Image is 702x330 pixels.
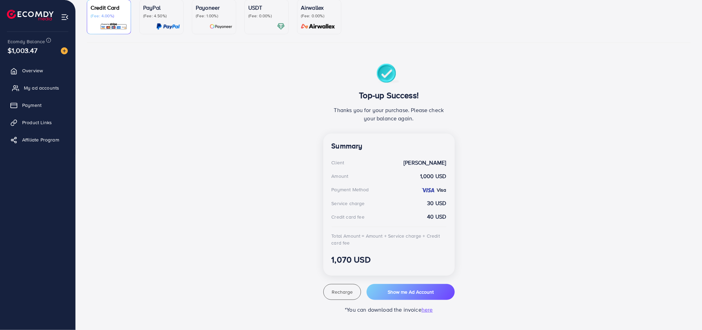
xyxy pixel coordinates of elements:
h4: Summary [332,142,446,150]
img: card [277,22,285,30]
span: Show me Ad Account [388,288,434,295]
img: card [156,22,180,30]
img: card [100,22,127,30]
p: Airwallex [301,3,338,12]
strong: 40 USD [427,213,446,221]
p: (Fee: 0.00%) [301,13,338,19]
strong: [PERSON_NAME] [404,159,446,167]
img: success [377,64,401,85]
p: Credit Card [91,3,127,12]
span: Recharge [332,288,353,295]
div: Credit card fee [332,213,364,220]
span: Ecomdy Balance [8,38,45,45]
img: image [61,47,68,54]
p: Thanks you for your purchase. Please check your balance again. [332,106,446,122]
span: Affiliate Program [22,136,59,143]
h3: Top-up Success! [332,90,446,100]
h3: 1,070 USD [332,255,446,265]
div: Client [332,159,344,166]
img: card [210,22,232,30]
span: Payment [22,102,41,109]
span: Overview [22,67,43,74]
p: (Fee: 0.00%) [248,13,285,19]
span: $1,003.47 [15,35,30,66]
a: Payment [5,98,70,112]
p: PayPal [143,3,180,12]
span: here [422,306,433,313]
div: Total Amount = Amount + Service charge + Credit card fee [332,232,446,247]
div: Payment Method [332,186,369,193]
img: credit [421,187,435,193]
p: (Fee: 1.00%) [196,13,232,19]
p: (Fee: 4.00%) [91,13,127,19]
img: menu [61,13,69,21]
p: *You can download the invoice [323,305,455,314]
p: USDT [248,3,285,12]
p: (Fee: 4.50%) [143,13,180,19]
button: Recharge [323,284,361,300]
img: card [299,22,338,30]
a: My ad accounts [5,81,70,95]
button: Show me Ad Account [367,284,454,300]
p: Payoneer [196,3,232,12]
strong: 30 USD [427,199,446,207]
span: My ad accounts [24,84,59,91]
span: Product Links [22,119,52,126]
div: Amount [332,173,349,180]
div: Service charge [332,200,365,207]
a: Affiliate Program [5,133,70,147]
a: Overview [5,64,70,77]
a: Product Links [5,116,70,129]
strong: 1,000 USD [420,172,446,180]
iframe: Chat [673,299,697,325]
strong: Visa [437,186,446,193]
img: logo [7,10,54,20]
